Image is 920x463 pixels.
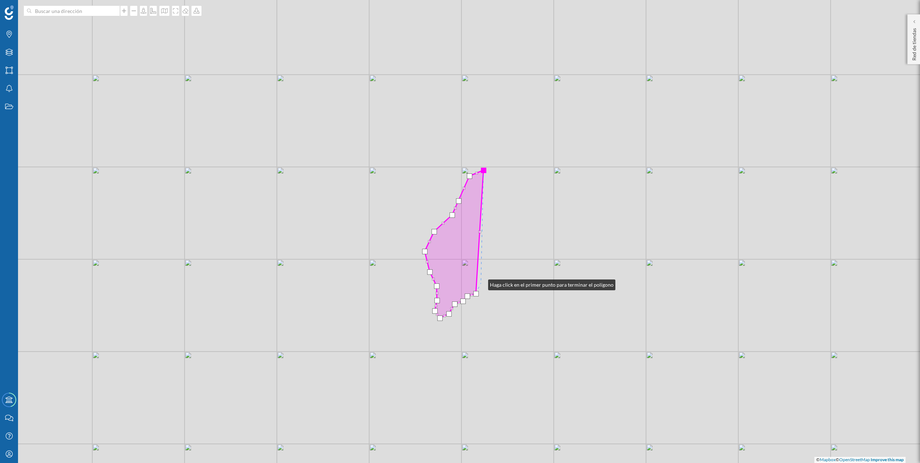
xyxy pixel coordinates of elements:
[911,25,918,61] p: Red de tiendas
[5,5,14,20] img: Geoblink Logo
[814,457,906,463] div: © ©
[820,457,836,462] a: Mapbox
[871,457,904,462] a: Improve this map
[14,5,40,12] span: Soporte
[488,279,615,290] div: Haga click en el primer punto para terminar el polígono
[839,457,870,462] a: OpenStreetMap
